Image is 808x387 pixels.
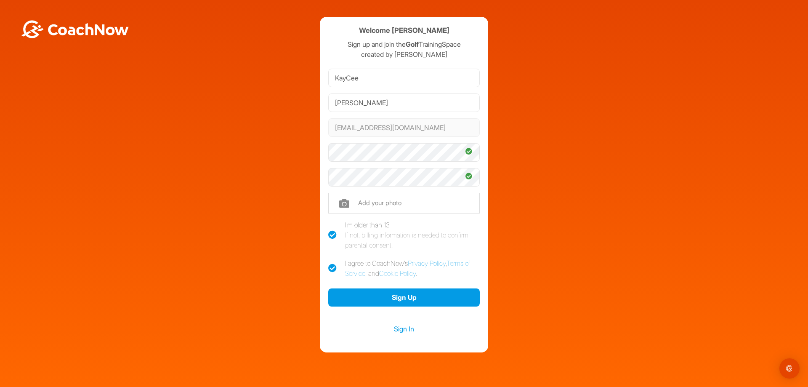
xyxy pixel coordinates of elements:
[328,69,480,87] input: First Name
[406,40,419,48] strong: Golf
[328,39,480,49] p: Sign up and join the TrainingSpace
[328,93,480,112] input: Last Name
[328,49,480,59] p: created by [PERSON_NAME]
[345,220,480,250] div: I'm older than 13
[379,269,416,278] a: Cookie Policy
[408,259,446,267] a: Privacy Policy
[328,258,480,278] label: I agree to CoachNow's , , and .
[345,230,480,250] div: If not, billing information is needed to confirm parental consent.
[779,358,800,379] div: Open Intercom Messenger
[345,259,470,278] a: Terms of Service
[328,118,480,137] input: Email
[328,323,480,334] a: Sign In
[359,25,449,36] h4: Welcome [PERSON_NAME]
[328,288,480,307] button: Sign Up
[20,20,130,38] img: BwLJSsUCoWCh5upNqxVrqldRgqLPVwmV24tXu5FoVAoFEpwwqQ3VIfuoInZCoVCoTD4vwADAC3ZFMkVEQFDAAAAAElFTkSuQmCC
